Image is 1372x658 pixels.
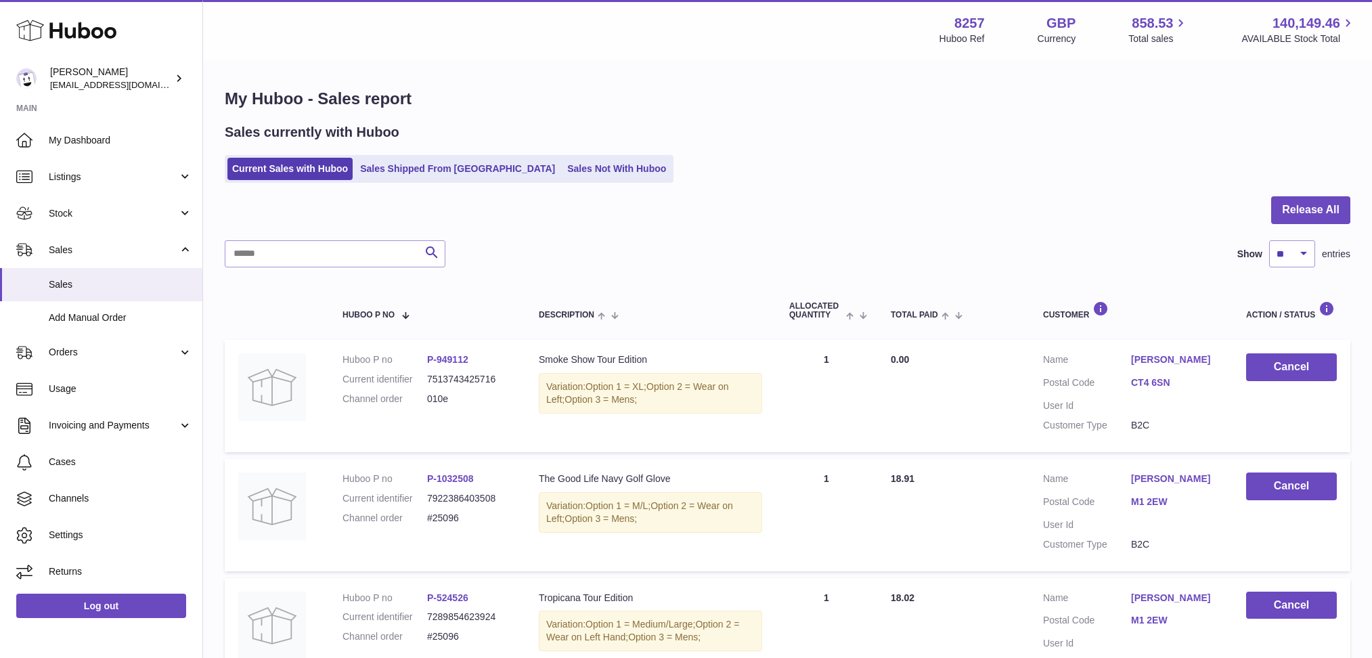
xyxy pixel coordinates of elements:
[342,353,427,366] dt: Huboo P no
[342,393,427,405] dt: Channel order
[342,473,427,485] dt: Huboo P no
[49,311,192,324] span: Add Manual Order
[776,459,877,571] td: 1
[227,158,353,180] a: Current Sales with Huboo
[585,500,650,511] span: Option 1 = M/L;
[1043,592,1131,608] dt: Name
[585,619,695,630] span: Option 1 = Medium/Large;
[1043,473,1131,489] dt: Name
[539,311,594,320] span: Description
[342,630,427,643] dt: Channel order
[1046,14,1076,32] strong: GBP
[49,492,192,505] span: Channels
[49,244,178,257] span: Sales
[427,393,512,405] dd: 010e
[342,311,395,320] span: Huboo P no
[891,311,938,320] span: Total paid
[1271,196,1350,224] button: Release All
[1131,496,1219,508] a: M1 2EW
[939,32,985,45] div: Huboo Ref
[1043,419,1131,432] dt: Customer Type
[1246,473,1337,500] button: Cancel
[427,611,512,623] dd: 7289854623924
[1237,248,1262,261] label: Show
[1131,538,1219,551] dd: B2C
[562,158,671,180] a: Sales Not With Huboo
[427,630,512,643] dd: #25096
[628,632,701,642] span: Option 3 = Mens;
[49,134,192,147] span: My Dashboard
[789,302,843,320] span: ALLOCATED Quantity
[49,346,178,359] span: Orders
[1043,496,1131,512] dt: Postal Code
[546,500,733,524] span: Option 2 = Wear on Left;
[16,594,186,618] a: Log out
[1131,376,1219,389] a: CT4 6SN
[1131,614,1219,627] a: M1 2EW
[1128,14,1189,45] a: 858.53 Total sales
[1246,301,1337,320] div: Action / Status
[891,473,914,484] span: 18.91
[585,381,646,392] span: Option 1 = XL;
[539,611,762,651] div: Variation:
[427,354,468,365] a: P-949112
[1043,353,1131,370] dt: Name
[225,123,399,141] h2: Sales currently with Huboo
[342,492,427,505] dt: Current identifier
[1131,353,1219,366] a: [PERSON_NAME]
[342,373,427,386] dt: Current identifier
[1038,32,1076,45] div: Currency
[1273,14,1340,32] span: 140,149.46
[49,456,192,468] span: Cases
[238,473,306,540] img: no-photo.jpg
[49,207,178,220] span: Stock
[1322,248,1350,261] span: entries
[427,473,474,484] a: P-1032508
[1132,14,1173,32] span: 858.53
[1246,592,1337,619] button: Cancel
[1043,614,1131,630] dt: Postal Code
[1043,301,1219,320] div: Customer
[49,419,178,432] span: Invoicing and Payments
[49,278,192,291] span: Sales
[355,158,560,180] a: Sales Shipped From [GEOGRAPHIC_DATA]
[16,68,37,89] img: don@skinsgolf.com
[50,79,199,90] span: [EMAIL_ADDRESS][DOMAIN_NAME]
[1246,353,1337,381] button: Cancel
[539,353,762,366] div: Smoke Show Tour Edition
[1043,519,1131,531] dt: User Id
[1241,14,1356,45] a: 140,149.46 AVAILABLE Stock Total
[539,492,762,533] div: Variation:
[342,611,427,623] dt: Current identifier
[427,592,468,603] a: P-524526
[342,512,427,525] dt: Channel order
[1043,538,1131,551] dt: Customer Type
[891,592,914,603] span: 18.02
[427,492,512,505] dd: 7922386403508
[342,592,427,605] dt: Huboo P no
[539,473,762,485] div: The Good Life Navy Golf Glove
[1131,592,1219,605] a: [PERSON_NAME]
[49,171,178,183] span: Listings
[1131,473,1219,485] a: [PERSON_NAME]
[49,382,192,395] span: Usage
[539,373,762,414] div: Variation:
[1131,419,1219,432] dd: B2C
[565,513,637,524] span: Option 3 = Mens;
[225,88,1350,110] h1: My Huboo - Sales report
[1043,637,1131,650] dt: User Id
[50,66,172,91] div: [PERSON_NAME]
[954,14,985,32] strong: 8257
[49,565,192,578] span: Returns
[1241,32,1356,45] span: AVAILABLE Stock Total
[427,373,512,386] dd: 7513743425716
[1043,399,1131,412] dt: User Id
[1128,32,1189,45] span: Total sales
[427,512,512,525] dd: #25096
[49,529,192,542] span: Settings
[565,394,637,405] span: Option 3 = Mens;
[776,340,877,452] td: 1
[1043,376,1131,393] dt: Postal Code
[238,353,306,421] img: no-photo.jpg
[891,354,909,365] span: 0.00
